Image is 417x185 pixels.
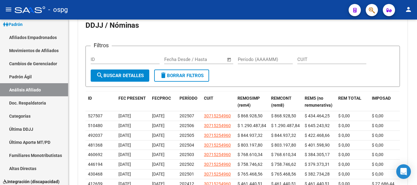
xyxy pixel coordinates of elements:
span: 202506 [179,123,194,128]
span: $ 401.598,90 [305,143,330,148]
span: 30715254960 [204,133,231,138]
span: [DATE] [152,113,165,118]
span: 446194 [88,162,103,167]
span: PERÍODO [179,96,198,101]
span: $ 645.243,92 [305,123,330,128]
span: $ 0,00 [372,172,383,176]
input: End date [190,57,219,62]
datatable-header-cell: REMOSIMP (rem4) [235,92,269,112]
span: 202505 [179,133,194,138]
span: [DATE] [118,152,131,157]
span: $ 434.464,25 [305,113,330,118]
span: $ 0,00 [338,133,350,138]
span: $ 0,00 [372,123,383,128]
span: Padrón [3,21,23,28]
span: 202504 [179,143,194,148]
mat-icon: delete [160,72,167,79]
datatable-header-cell: REMCONT (rem8) [269,92,302,112]
span: FEC PRESENT [118,96,146,101]
span: IMPOSAD [372,96,391,101]
span: $ 844.937,32 [238,133,263,138]
span: $ 422.468,66 [305,133,330,138]
span: $ 758.746,62 [238,162,263,167]
span: [DATE] [118,162,131,167]
span: 202501 [179,172,194,176]
span: 527507 [88,113,103,118]
span: $ 758.746,62 [271,162,296,167]
span: $ 0,00 [372,133,383,138]
span: 510480 [88,123,103,128]
span: [DATE] [152,152,165,157]
datatable-header-cell: ID [85,92,116,112]
span: [DATE] [152,172,165,176]
span: 30715254960 [204,172,231,176]
span: [DATE] [152,133,165,138]
span: REMOSIMP (rem4) [238,96,260,108]
span: [DATE] [118,172,131,176]
span: $ 768.610,34 [238,152,263,157]
span: [DATE] [152,143,165,148]
span: 202503 [179,152,194,157]
span: 30715254960 [204,123,231,128]
span: $ 0,00 [338,143,350,148]
span: $ 765.468,56 [238,172,263,176]
datatable-header-cell: REM5 (no remunerativa) [302,92,336,112]
span: $ 0,00 [372,152,383,157]
span: $ 0,00 [338,162,350,167]
span: FECPROC [152,96,171,101]
datatable-header-cell: CUIT [201,92,235,112]
span: ID [88,96,92,101]
span: REM5 (no remunerativa) [305,96,332,108]
span: $ 379.373,31 [305,162,330,167]
span: REMCONT (rem8) [271,96,292,108]
span: 30715254960 [204,143,231,148]
datatable-header-cell: IMPOSAD [369,92,403,112]
span: $ 0,00 [338,152,350,157]
span: 481368 [88,143,103,148]
span: - ospg [48,3,68,16]
button: Borrar Filtros [154,69,209,82]
span: 202502 [179,162,194,167]
span: $ 0,00 [372,143,383,148]
span: DDJJ / Nóminas [85,21,139,30]
button: Buscar Detalles [91,69,149,82]
span: $ 0,00 [338,123,350,128]
input: Start date [164,57,184,62]
span: 430468 [88,172,103,176]
mat-icon: menu [5,6,12,13]
span: Buscar Detalles [96,73,144,78]
span: [DATE] [152,123,165,128]
span: [DATE] [152,162,165,167]
datatable-header-cell: FEC PRESENT [116,92,150,112]
mat-icon: person [405,6,412,13]
span: $ 0,00 [338,172,350,176]
span: $ 1.290.487,84 [238,123,266,128]
mat-icon: search [96,72,103,79]
span: $ 765.468,56 [271,172,296,176]
h3: Filtros [91,41,112,50]
span: [DATE] [118,113,131,118]
span: $ 0,00 [338,113,350,118]
span: $ 868.928,50 [271,113,296,118]
span: Integración (discapacidad) [3,178,60,185]
span: $ 768.610,34 [271,152,296,157]
span: $ 0,00 [372,162,383,167]
datatable-header-cell: FECPROC [150,92,177,112]
span: [DATE] [118,133,131,138]
span: $ 384.305,17 [305,152,330,157]
span: 30715254960 [204,162,231,167]
span: 492037 [88,133,103,138]
span: $ 844.937,32 [271,133,296,138]
span: Borrar Filtros [160,73,204,78]
span: $ 803.197,80 [271,143,296,148]
span: REM TOTAL [338,96,361,101]
span: $ 382.734,28 [305,172,330,176]
span: [DATE] [118,143,131,148]
button: Open calendar [226,56,233,63]
span: 460692 [88,152,103,157]
span: $ 803.197,80 [238,143,263,148]
span: $ 0,00 [372,113,383,118]
span: $ 868.928,50 [238,113,263,118]
span: 30715254960 [204,152,231,157]
datatable-header-cell: PERÍODO [177,92,201,112]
